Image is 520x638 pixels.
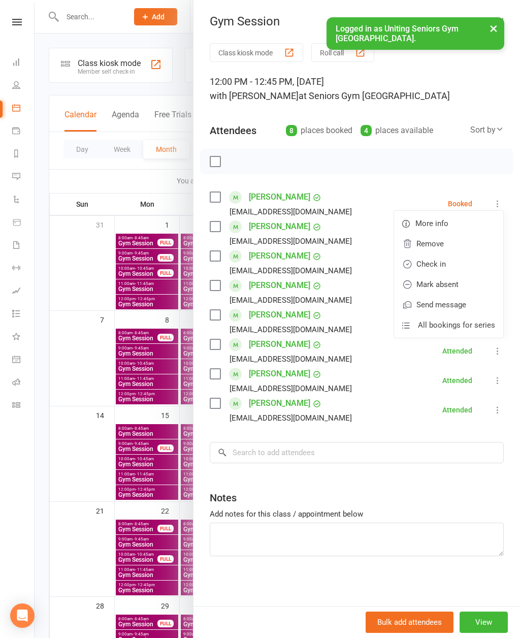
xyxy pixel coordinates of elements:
div: [EMAIL_ADDRESS][DOMAIN_NAME] [230,294,352,307]
a: People [12,75,35,98]
a: Send message [394,295,503,315]
button: × [484,17,503,39]
span: at Seniors Gym [GEOGRAPHIC_DATA] [299,90,450,101]
div: [EMAIL_ADDRESS][DOMAIN_NAME] [230,411,352,425]
a: Reports [12,143,35,166]
div: [EMAIL_ADDRESS][DOMAIN_NAME] [230,205,352,218]
a: Remove [394,234,503,254]
div: [EMAIL_ADDRESS][DOMAIN_NAME] [230,382,352,395]
span: Logged in as Uniting Seniors Gym [GEOGRAPHIC_DATA]. [336,24,459,43]
button: View [460,612,508,633]
span: All bookings for series [418,319,495,331]
input: Search to add attendees [210,442,504,463]
a: [PERSON_NAME] [249,189,310,205]
div: Gym Session [193,14,520,28]
span: with [PERSON_NAME] [210,90,299,101]
div: 12:00 PM - 12:45 PM, [DATE] [210,75,504,103]
a: [PERSON_NAME] [249,336,310,353]
div: Attended [442,406,472,413]
span: More info [415,217,448,230]
div: Sort by [470,123,504,137]
div: [EMAIL_ADDRESS][DOMAIN_NAME] [230,235,352,248]
div: Notes [210,491,237,505]
a: More info [394,213,503,234]
a: Check in [394,254,503,274]
a: General attendance kiosk mode [12,349,35,372]
a: Assessments [12,280,35,303]
div: Open Intercom Messenger [10,603,35,628]
a: [PERSON_NAME] [249,218,310,235]
div: places available [361,123,433,138]
div: Attended [442,377,472,384]
a: Product Sales [12,212,35,235]
a: Payments [12,120,35,143]
a: [PERSON_NAME] [249,248,310,264]
div: [EMAIL_ADDRESS][DOMAIN_NAME] [230,353,352,366]
div: [EMAIL_ADDRESS][DOMAIN_NAME] [230,323,352,336]
a: [PERSON_NAME] [249,395,310,411]
a: [PERSON_NAME] [249,277,310,294]
a: Calendar [12,98,35,120]
div: places booked [286,123,352,138]
a: Class kiosk mode [12,395,35,418]
a: All bookings for series [394,315,503,335]
div: 4 [361,125,372,136]
a: Dashboard [12,52,35,75]
a: [PERSON_NAME] [249,366,310,382]
a: [PERSON_NAME] [249,307,310,323]
div: [EMAIL_ADDRESS][DOMAIN_NAME] [230,264,352,277]
a: What's New [12,326,35,349]
div: Attendees [210,123,256,138]
div: Add notes for this class / appointment below [210,508,504,520]
div: Attended [442,347,472,355]
a: Mark absent [394,274,503,295]
div: Booked [448,200,472,207]
div: 8 [286,125,297,136]
a: Roll call kiosk mode [12,372,35,395]
button: Bulk add attendees [366,612,453,633]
